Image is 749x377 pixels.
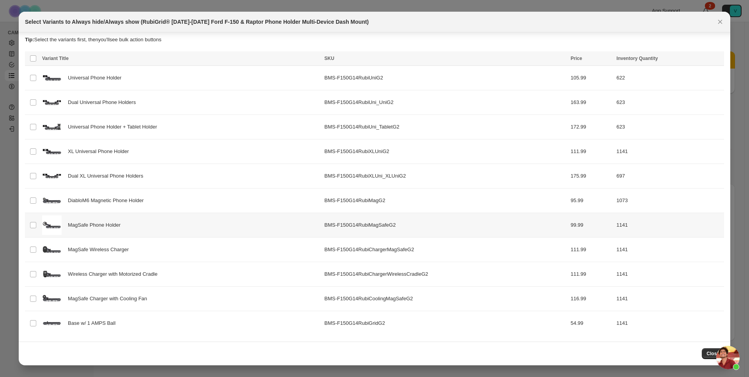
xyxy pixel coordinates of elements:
td: 172.99 [568,115,614,139]
span: DiabloM6 Magnetic Phone Holder [68,197,148,204]
td: 175.99 [568,164,614,188]
img: bulletpointmountingsolutions2021_FordF-150RubiGridDashMountwithDualUniversalPhoneHolders.jpg [42,93,62,112]
h2: Select Variants to Always hide/Always show (RubiGrid® [DATE]-[DATE] Ford F-150 & Raptor Phone Hol... [25,18,369,26]
td: BMS-F150G14RubiGridG2 [322,311,568,336]
td: 111.99 [568,238,614,262]
span: MagSafe Charger with Cooling Fan [68,295,151,303]
td: 1141 [614,311,724,336]
img: Bulletpoint2021_FordF-150rubigriddashmountuniversalphoneholder_tabletholder.jpg [42,117,62,137]
img: bulletpointmountingsolutions2021_FordF-150RubiGridDashMountwithMagSafeChargerwithCoolingFan.jpg [42,289,62,308]
img: bulletpointmountingsolutions2021_FordF-150RubiGridDashMountwithDualXLUniversalPhoneHolders.jpg [42,166,62,186]
td: 1141 [614,213,724,238]
td: 622 [614,66,724,90]
span: MagSafe Phone Holder [68,221,125,229]
span: Universal Phone Holder + Tablet Holder [68,123,161,131]
td: 111.99 [568,139,614,164]
td: 1073 [614,188,724,213]
img: bulletpointmountingsolutions2021_FordF-150RubiGridDashMountwith1ampsball.jpg [42,314,62,333]
td: 95.99 [568,188,614,213]
td: BMS-F150G14RubiUniG2 [322,66,568,90]
td: 99.99 [568,213,614,238]
span: Universal Phone Holder [68,74,126,82]
td: BMS-F150G14RubiChargerWirelessCradleG2 [322,262,568,287]
img: bulletpointmountingsolutions2021_FordF-150RubiGridDashMountwithXLUniversalPhoneHolder.jpg [42,142,62,161]
img: bulletpointmountingsolutions2021_FordF-150RubiGridDashMountwithMagSafePhoneHolder.jpg [42,215,62,235]
span: Inventory Quantity [616,56,658,61]
td: 116.99 [568,287,614,311]
img: bulletpointmountingsolutions2021_FordF-150RubiGridDashMountwithDiabloM6MagneticPhoneHolder_0b13bc... [42,191,62,210]
span: Wireless Charger with Motorized Cradle [68,270,162,278]
span: XL Universal Phone Holder [68,148,133,155]
button: Close [702,348,724,359]
td: BMS-F150G14RubiChargerMagSafeG2 [322,238,568,262]
span: Variant Title [42,56,69,61]
td: 54.99 [568,311,614,336]
p: Select the variants first, then you'll see bulk action buttons [25,36,724,44]
td: BMS-F150G14RubiUni_UniG2 [322,90,568,115]
span: Dual Universal Phone Holders [68,99,140,106]
td: 1141 [614,262,724,287]
td: BMS-F150G14RubiUni_TabletG2 [322,115,568,139]
td: 163.99 [568,90,614,115]
td: 623 [614,90,724,115]
div: Open chat [716,346,740,369]
span: MagSafe Wireless Charger [68,246,133,254]
td: BMS-F150G14RubiMagSafeG2 [322,213,568,238]
img: bulletpointmountingsolutions2021_FordF-150RubiGridDashMountwithUniversalPhoneHolder.jpg [42,68,62,88]
span: Dual XL Universal Phone Holders [68,172,147,180]
img: bulletpointmountingsolutions2021_FordF-150RubiGridDashMountwithWirelessChargerwithMotorizedCradle... [42,264,62,284]
td: BMS-F150G14RubiXLUniG2 [322,139,568,164]
td: 697 [614,164,724,188]
td: 623 [614,115,724,139]
td: 1141 [614,287,724,311]
img: bulletpointmountingsolutions2021_FordF-150RubiGridDashMountwithMagSafeWirelessPhoneCharger_1.jpg [42,240,62,259]
td: 105.99 [568,66,614,90]
span: Price [571,56,582,61]
span: Base w/ 1 AMPS Ball [68,319,120,327]
td: 1141 [614,139,724,164]
strong: Tip: [25,37,34,42]
span: SKU [325,56,334,61]
button: Close [715,16,726,27]
td: BMS-F150G14RubiMagG2 [322,188,568,213]
td: 1141 [614,238,724,262]
td: BMS-F150G14RubiCoolingMagSafeG2 [322,287,568,311]
td: BMS-F150G14RubiXLUni_XLUniG2 [322,164,568,188]
td: 111.99 [568,262,614,287]
span: Close [706,351,719,357]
